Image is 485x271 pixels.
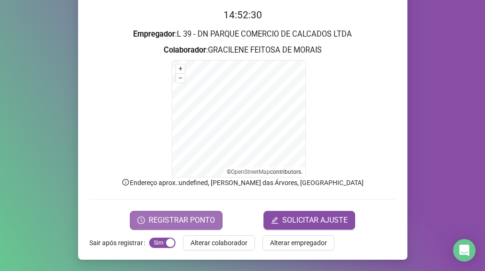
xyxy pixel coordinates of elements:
[130,211,223,230] button: REGISTRAR PONTO
[453,239,476,262] div: Open Intercom Messenger
[282,215,348,226] span: SOLICITAR AJUSTE
[231,169,270,175] a: OpenStreetMap
[133,30,175,39] strong: Empregador
[263,211,355,230] button: editSOLICITAR AJUSTE
[89,28,396,40] h3: : L 39 - DN PARQUE COMERCIO DE CALCADOS LTDA
[223,9,262,21] time: 14:52:30
[89,44,396,56] h3: : GRACILENE FEITOSA DE MORAIS
[227,169,302,175] li: © contributors.
[183,235,255,250] button: Alterar colaborador
[270,238,327,248] span: Alterar empregador
[176,74,185,83] button: –
[271,217,278,224] span: edit
[262,235,334,250] button: Alterar empregador
[149,215,215,226] span: REGISTRAR PONTO
[89,178,396,188] p: Endereço aprox. : undefined, [PERSON_NAME] das Árvores, [GEOGRAPHIC_DATA]
[191,238,247,248] span: Alterar colaborador
[176,64,185,73] button: +
[137,217,145,224] span: clock-circle
[164,46,206,54] strong: Colaborador
[121,178,130,186] span: info-circle
[89,235,149,250] label: Sair após registrar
